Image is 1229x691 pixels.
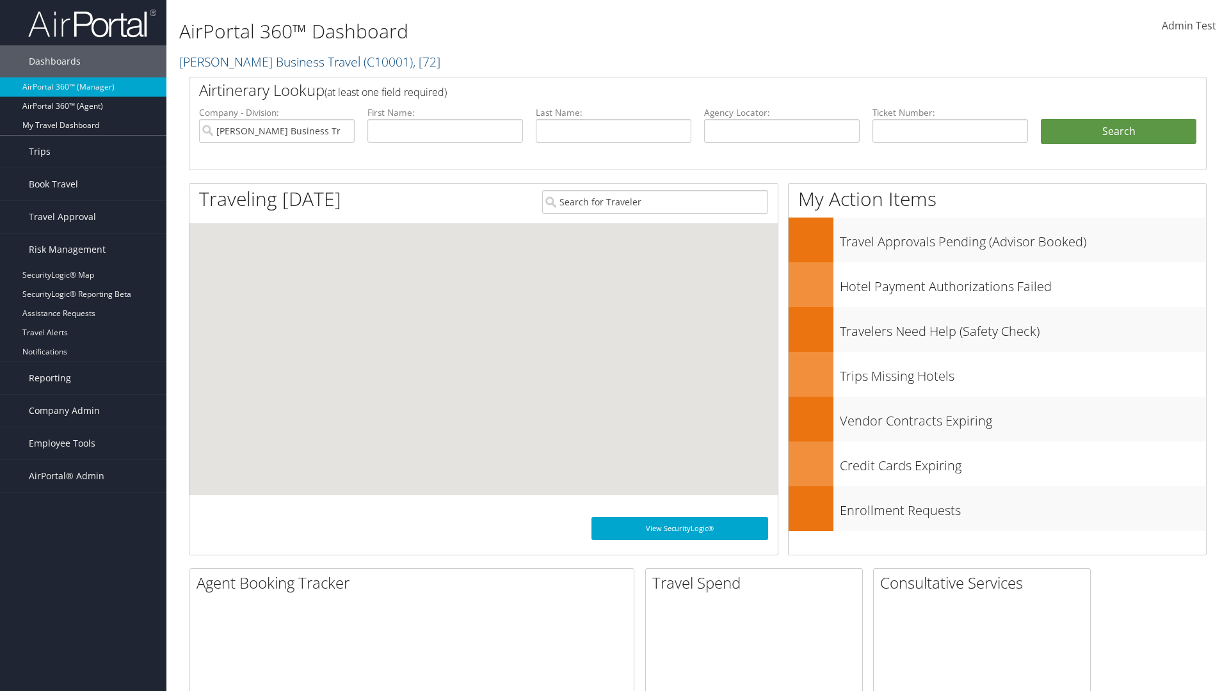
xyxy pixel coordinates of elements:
[29,362,71,394] span: Reporting
[29,427,95,459] span: Employee Tools
[789,441,1206,486] a: Credit Cards Expiring
[789,397,1206,441] a: Vendor Contracts Expiring
[840,406,1206,430] h3: Vendor Contracts Expiring
[199,79,1112,101] h2: Airtinerary Lookup
[325,85,447,99] span: (at least one field required)
[880,572,1090,594] h2: Consultative Services
[199,186,341,212] h1: Traveling [DATE]
[29,45,81,77] span: Dashboards
[536,106,691,119] label: Last Name:
[652,572,862,594] h2: Travel Spend
[840,450,1206,475] h3: Credit Cards Expiring
[413,53,440,70] span: , [ 72 ]
[29,136,51,168] span: Trips
[789,262,1206,307] a: Hotel Payment Authorizations Failed
[840,495,1206,520] h3: Enrollment Requests
[872,106,1028,119] label: Ticket Number:
[28,8,156,38] img: airportal-logo.png
[29,234,106,266] span: Risk Management
[840,226,1206,251] h3: Travel Approvals Pending (Advisor Booked)
[840,271,1206,296] h3: Hotel Payment Authorizations Failed
[789,307,1206,352] a: Travelers Need Help (Safety Check)
[704,106,860,119] label: Agency Locator:
[364,53,413,70] span: ( C10001 )
[29,460,104,492] span: AirPortal® Admin
[840,316,1206,340] h3: Travelers Need Help (Safety Check)
[29,168,78,200] span: Book Travel
[367,106,523,119] label: First Name:
[1162,6,1216,46] a: Admin Test
[29,201,96,233] span: Travel Approval
[199,106,355,119] label: Company - Division:
[29,395,100,427] span: Company Admin
[789,186,1206,212] h1: My Action Items
[789,218,1206,262] a: Travel Approvals Pending (Advisor Booked)
[179,53,440,70] a: [PERSON_NAME] Business Travel
[789,352,1206,397] a: Trips Missing Hotels
[840,361,1206,385] h3: Trips Missing Hotels
[591,517,768,540] a: View SecurityLogic®
[542,190,768,214] input: Search for Traveler
[789,486,1206,531] a: Enrollment Requests
[179,18,871,45] h1: AirPortal 360™ Dashboard
[197,572,634,594] h2: Agent Booking Tracker
[1041,119,1196,145] button: Search
[1162,19,1216,33] span: Admin Test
